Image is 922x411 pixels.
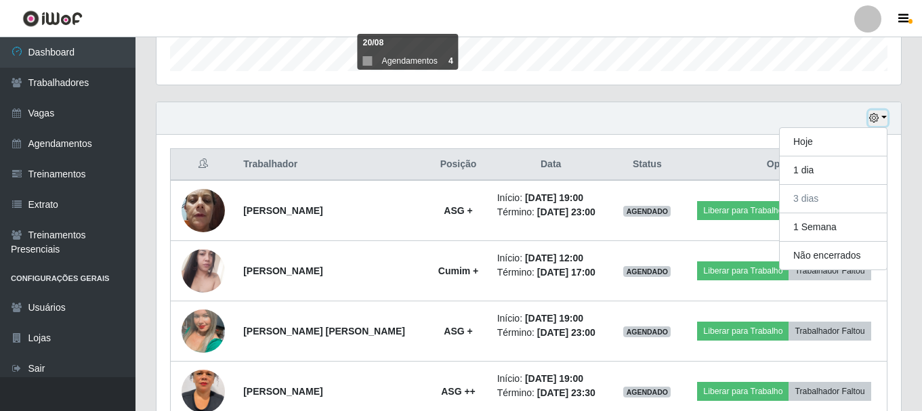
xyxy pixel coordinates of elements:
button: Liberar para Trabalho [697,382,789,401]
time: [DATE] 17:00 [537,267,595,278]
time: [DATE] 19:00 [525,192,583,203]
strong: [PERSON_NAME] [243,205,322,216]
span: AGENDADO [623,206,671,217]
time: [DATE] 23:30 [537,387,595,398]
button: Liberar para Trabalho [697,322,789,341]
img: 1674076279128.jpeg [182,181,225,239]
li: Término: [497,265,605,280]
li: Término: [497,386,605,400]
th: Trabalhador [235,149,427,181]
span: AGENDADO [623,326,671,337]
img: 1684607735548.jpeg [182,293,225,370]
li: Início: [497,372,605,386]
button: Hoje [780,128,887,156]
th: Posição [427,149,488,181]
img: 1733109186432.jpeg [182,232,225,309]
span: AGENDADO [623,387,671,397]
li: Início: [497,251,605,265]
time: [DATE] 23:00 [537,327,595,338]
button: 1 dia [780,156,887,185]
strong: ASG + [444,326,472,337]
time: [DATE] 19:00 [525,373,583,384]
button: 3 dias [780,185,887,213]
button: 1 Semana [780,213,887,242]
li: Início: [497,191,605,205]
button: Trabalhador Faltou [789,261,871,280]
strong: ASG ++ [441,386,476,397]
button: Não encerrados [780,242,887,269]
th: Status [613,149,682,181]
button: Liberar para Trabalho [697,201,789,220]
th: Data [489,149,613,181]
li: Término: [497,326,605,340]
strong: [PERSON_NAME] [PERSON_NAME] [243,326,405,337]
li: Término: [497,205,605,219]
img: CoreUI Logo [22,10,83,27]
strong: [PERSON_NAME] [243,265,322,276]
strong: [PERSON_NAME] [243,386,322,397]
time: [DATE] 12:00 [525,253,583,263]
time: [DATE] 23:00 [537,207,595,217]
button: Liberar para Trabalho [697,261,789,280]
button: Trabalhador Faltou [789,382,871,401]
strong: ASG + [444,205,472,216]
button: Trabalhador Faltou [789,322,871,341]
li: Início: [497,311,605,326]
time: [DATE] 19:00 [525,313,583,324]
span: AGENDADO [623,266,671,277]
th: Opções [682,149,887,181]
strong: Cumim + [438,265,479,276]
